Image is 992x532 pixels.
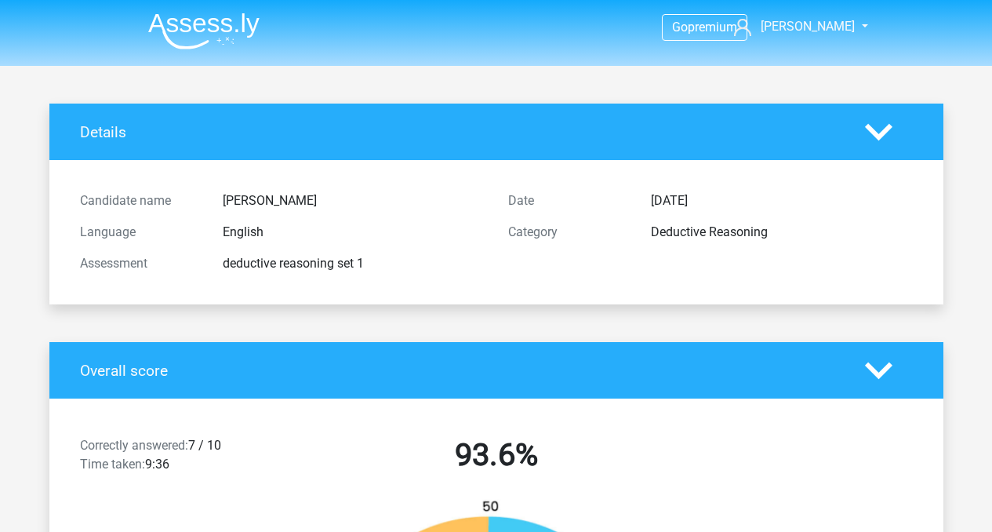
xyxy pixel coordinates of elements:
[496,191,639,210] div: Date
[148,13,260,49] img: Assessly
[663,16,747,38] a: Gopremium
[80,457,145,472] span: Time taken:
[639,223,925,242] div: Deductive Reasoning
[672,20,688,35] span: Go
[688,20,737,35] span: premium
[211,191,496,210] div: [PERSON_NAME]
[80,362,841,380] h4: Overall score
[80,123,841,141] h4: Details
[68,191,211,210] div: Candidate name
[68,254,211,273] div: Assessment
[761,19,855,34] span: [PERSON_NAME]
[211,254,496,273] div: deductive reasoning set 1
[294,436,699,474] h2: 93.6%
[496,223,639,242] div: Category
[68,223,211,242] div: Language
[80,438,188,453] span: Correctly answered:
[68,436,282,480] div: 7 / 10 9:36
[639,191,925,210] div: [DATE]
[211,223,496,242] div: English
[728,17,856,36] a: [PERSON_NAME]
